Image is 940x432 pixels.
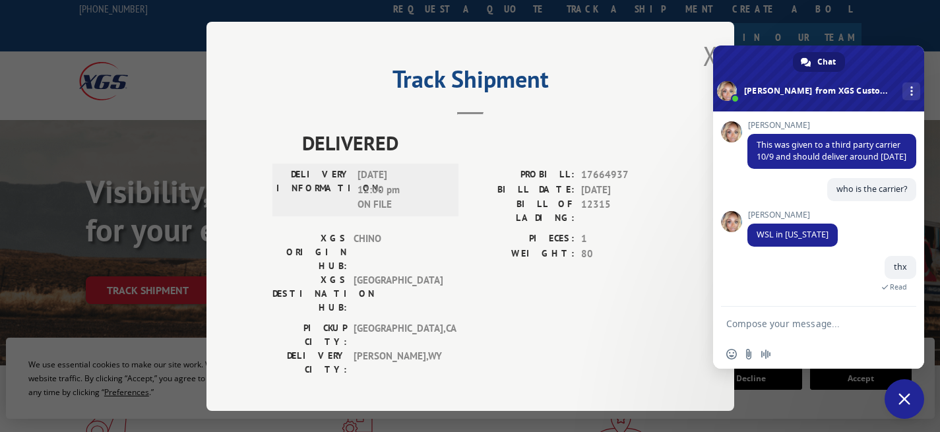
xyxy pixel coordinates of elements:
[272,273,347,315] label: XGS DESTINATION HUB:
[272,349,347,377] label: DELIVERY CITY:
[354,349,443,377] span: [PERSON_NAME] , WY
[354,231,443,273] span: CHINO
[470,197,575,225] label: BILL OF LADING:
[703,38,718,73] button: Close modal
[836,183,907,195] span: who is the carrier?
[894,261,907,272] span: thx
[302,128,668,158] span: DELIVERED
[276,168,351,212] label: DELIVERY INFORMATION:
[581,182,668,197] span: [DATE]
[358,168,447,212] span: [DATE] 12:00 pm ON FILE
[726,318,882,330] textarea: Compose your message...
[470,231,575,247] label: PIECES:
[354,273,443,315] span: [GEOGRAPHIC_DATA]
[272,70,668,95] h2: Track Shipment
[581,246,668,261] span: 80
[757,139,906,162] span: This was given to a third party carrier 10/9 and should deliver around [DATE]
[757,229,829,240] span: WSL in [US_STATE]
[470,246,575,261] label: WEIGHT:
[743,349,754,359] span: Send a file
[470,182,575,197] label: BILL DATE:
[761,349,771,359] span: Audio message
[581,197,668,225] span: 12315
[817,52,836,72] span: Chat
[902,82,920,100] div: More channels
[272,321,347,349] label: PICKUP CITY:
[726,349,737,359] span: Insert an emoji
[747,210,838,220] span: [PERSON_NAME]
[885,379,924,419] div: Close chat
[354,321,443,349] span: [GEOGRAPHIC_DATA] , CA
[581,231,668,247] span: 1
[747,121,916,130] span: [PERSON_NAME]
[581,168,668,183] span: 17664937
[272,231,347,273] label: XGS ORIGIN HUB:
[890,282,907,292] span: Read
[470,168,575,183] label: PROBILL:
[793,52,845,72] div: Chat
